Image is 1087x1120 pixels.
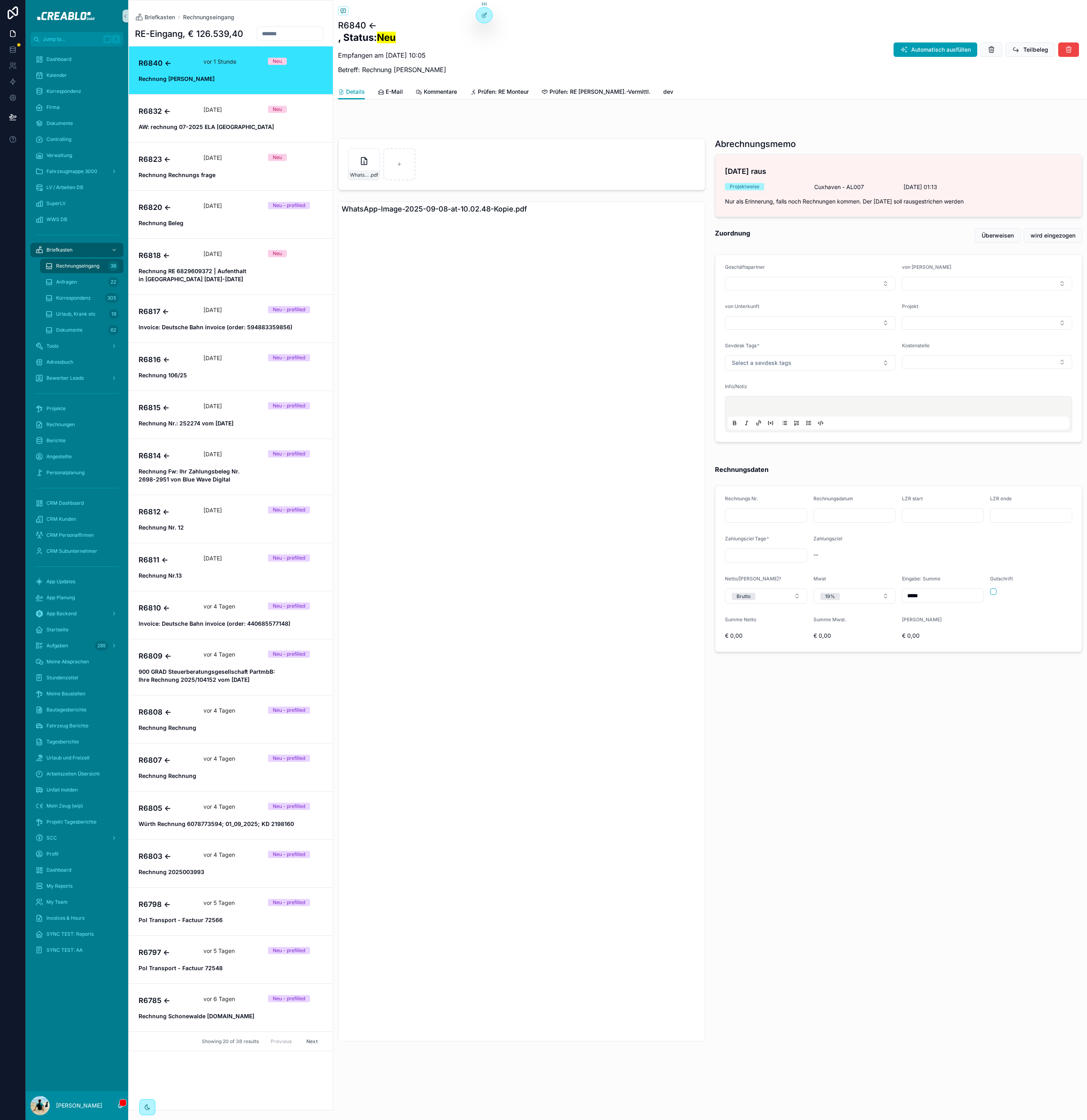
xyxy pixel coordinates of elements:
[139,820,294,827] strong: Würth Rechnung 6078773594; 01_09_2025; KD 2198160
[129,791,333,839] a: R6805 ←vor 4 TagenNeu - prefilledWürth Rechnung 6078773594; 01_09_2025; KD 2198160
[129,839,333,887] a: R6803 ←vor 4 TagenNeu - prefilledRechnung 2025003993
[109,309,119,319] div: 19
[40,307,123,321] a: Urlaub, Krank etc19
[145,13,175,21] span: Briefkasten
[46,771,100,777] span: Arbeitszeiten Übersicht
[46,819,97,825] span: Projekt Tagesberichte
[813,632,896,640] span: € 0,00
[424,88,457,96] span: Kommentare
[273,306,305,313] div: Neu - prefilled
[825,593,835,600] div: 19%
[813,576,826,582] span: Mwst
[30,116,123,131] a: Dokumente
[975,228,1021,243] button: Überweisen
[30,895,123,909] a: My Team
[273,106,282,113] div: Neu
[139,917,223,923] strong: Pol Transport - Factuur 72566
[663,85,673,101] a: dev
[203,554,222,562] p: [DATE]
[46,437,66,444] span: Berichte
[273,250,282,257] div: Neu
[203,755,235,763] p: vor 4 Tagen
[30,574,123,589] a: App Updates
[30,84,123,99] a: Korrespondenz
[139,899,194,910] h4: R6798 ←
[129,983,333,1031] a: R6785 ←vor 6 TagenNeu - prefilledRechnung Schonewalde [DOMAIN_NAME]
[139,450,194,461] h4: R6814 ←
[725,536,766,542] span: Zahlungsziel Tage
[129,142,333,190] a: R6823 ←[DATE]NeuRechnung Rechnungs frage
[273,58,282,65] div: Neu
[139,572,182,579] strong: Rechnung Nr.13
[46,739,79,745] span: Tagesberichte
[46,899,68,905] span: My Team
[30,911,123,925] a: Invoices & Hours
[30,622,123,637] a: Startseite
[139,220,183,226] strong: Rechnung Beleg
[129,439,333,495] a: R6814 ←[DATE]Neu - prefilledRechnung Fw: Ihr Zahlungsbeleg Nr. 2698-2951 von Blue Wave Digital
[46,626,68,633] span: Startseite
[273,602,305,610] div: Neu - prefilled
[813,616,846,622] span: Summe Mwst.
[32,10,122,22] img: App logo
[338,20,446,31] h1: R6840 ←
[56,295,91,301] span: Korrespondenz
[30,465,123,480] a: Personalplanung
[30,164,123,179] a: Fahrzeugmappe 3000
[26,46,128,968] div: scrollable content
[30,927,123,941] a: SYNC TEST: Reports
[46,755,90,761] span: Urlaub und Freizeit
[139,772,196,779] strong: Rechnung Rechnung
[46,405,66,412] span: Projekte
[203,899,235,907] p: vor 5 Tagen
[30,32,123,46] button: Jump to...K
[273,554,305,562] div: Neu - prefilled
[1005,42,1055,57] button: Teilbeleg
[470,85,529,101] a: Prüfen: RE Monteur
[139,851,194,862] h4: R6803 ←
[46,56,71,62] span: Dashboard
[139,554,194,565] h4: R6811 ←
[273,354,305,361] div: Neu - prefilled
[139,724,196,731] strong: Rechnung Rechnung
[108,277,119,287] div: 22
[46,723,89,729] span: Fahrzeug Berichte
[990,576,1013,582] span: Gutschrift
[46,707,87,713] span: Bautagesberichte
[30,767,123,781] a: Arbeitszeiten Übersicht
[725,277,896,290] button: Select Button
[902,316,1073,330] button: Select Button
[139,707,194,717] h4: R6808 ←
[982,232,1014,240] span: Überweisen
[902,277,1073,290] button: Select Button
[46,152,72,159] span: Verwaltung
[139,75,215,82] strong: Rechnung [PERSON_NAME]
[40,259,123,273] a: Rechnungseingang38
[139,250,194,261] h4: R6818 ←
[203,354,222,362] p: [DATE]
[904,183,983,191] span: [DATE] 01:13
[129,887,333,935] a: R6798 ←vor 5 TagenNeu - prefilledPol Transport - Factuur 72566
[46,453,72,460] span: Angestellte
[715,465,769,474] strong: Rechnungsdaten
[46,104,60,111] span: Firma
[46,184,83,191] span: LV / Arbeiten DB
[30,687,123,701] a: Meine Baustellen
[56,263,99,269] span: Rechnungseingang
[1023,46,1048,54] span: Teilbeleg
[46,931,94,937] span: SYNC TEST: Reports
[46,867,71,873] span: Dashboard
[139,268,248,282] strong: Rechnung RE 6829609372 | Aufenthalt in [GEOGRAPHIC_DATA] [DATE]-[DATE]
[129,238,333,294] a: R6818 ←[DATE]NeuRechnung RE 6829609372 | Aufenthalt in [GEOGRAPHIC_DATA] [DATE]-[DATE]
[129,294,333,342] a: R6817 ←[DATE]Neu - prefilledInvoice: Deutsche Bahn invoice (order: 594883359856)
[338,216,705,1041] iframe: pdf-iframe
[273,202,305,209] div: Neu - prefilled
[725,197,1072,205] span: Nur als Erinnerung, falls noch Rechnungen kommen. Der [DATE] soll rausgestrichen werden
[46,136,71,143] span: Controlling
[129,94,333,142] a: R6832 ←[DATE]NeuAW: rechnung 07-2025 ELA [GEOGRAPHIC_DATA]
[203,250,222,258] p: [DATE]
[550,88,650,96] span: Prüfen: RE [PERSON_NAME].-Vermittl.
[108,261,119,271] div: 38
[273,947,305,954] div: Neu - prefilled
[129,391,333,439] a: R6815 ←[DATE]Neu - prefilledRechnung Nr.: 252274 vom [DATE]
